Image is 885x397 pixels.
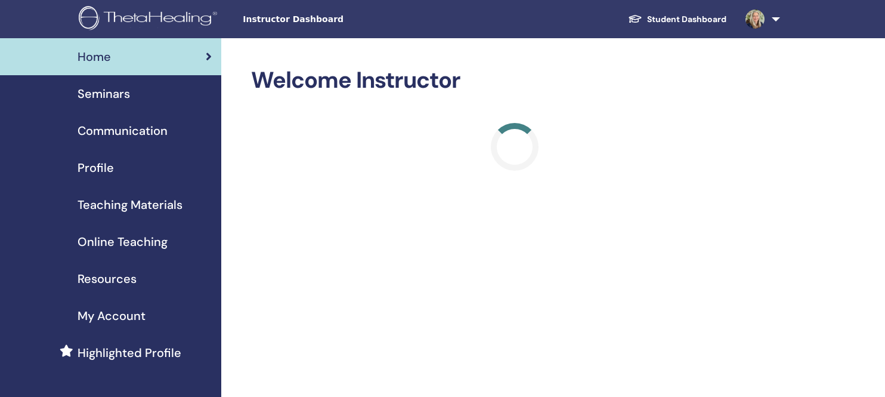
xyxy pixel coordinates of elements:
[78,48,111,66] span: Home
[251,67,778,94] h2: Welcome Instructor
[78,307,146,325] span: My Account
[78,344,181,362] span: Highlighted Profile
[78,196,182,214] span: Teaching Materials
[628,14,642,24] img: graduation-cap-white.svg
[78,233,168,251] span: Online Teaching
[745,10,765,29] img: default.jpg
[78,159,114,177] span: Profile
[79,6,221,33] img: logo.png
[618,8,736,30] a: Student Dashboard
[243,13,422,26] span: Instructor Dashboard
[78,85,130,103] span: Seminars
[78,270,137,288] span: Resources
[78,122,168,140] span: Communication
